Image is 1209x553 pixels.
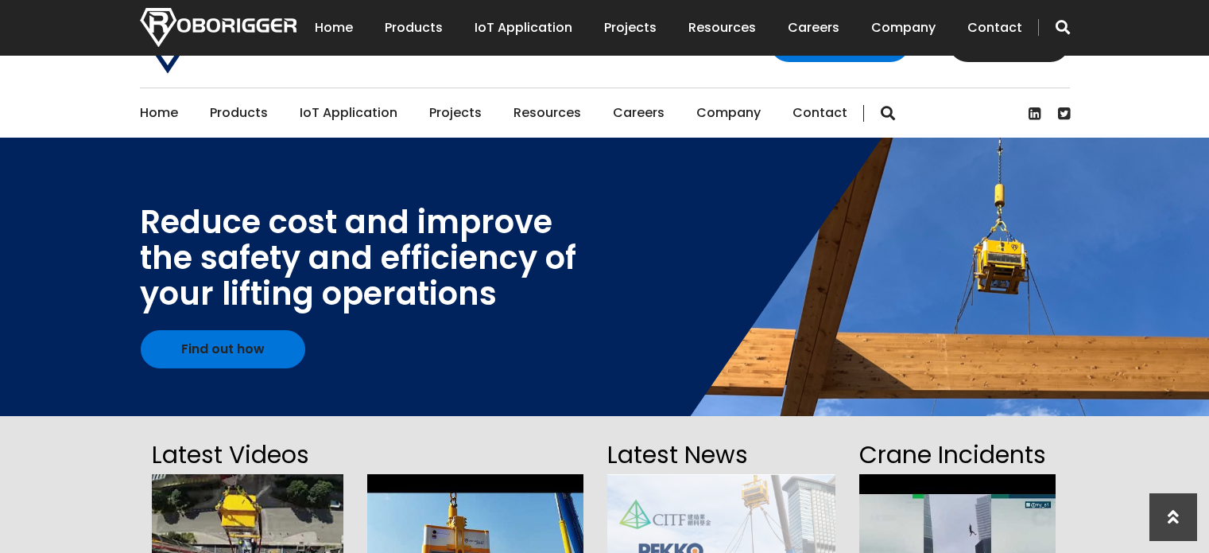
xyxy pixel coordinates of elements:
[859,436,1056,474] h2: Crane Incidents
[429,88,482,138] a: Projects
[792,88,847,138] a: Contact
[210,88,268,138] a: Products
[140,88,178,138] a: Home
[696,88,761,138] a: Company
[613,88,665,138] a: Careers
[604,3,657,53] a: Projects
[475,3,572,53] a: IoT Application
[315,3,353,53] a: Home
[871,3,936,53] a: Company
[385,3,443,53] a: Products
[688,3,756,53] a: Resources
[141,330,305,368] a: Find out how
[140,204,576,312] div: Reduce cost and improve the safety and efficiency of your lifting operations
[152,436,343,474] h2: Latest Videos
[140,8,296,47] img: Nortech
[788,3,839,53] a: Careers
[513,88,581,138] a: Resources
[967,3,1022,53] a: Contact
[607,436,835,474] h2: Latest News
[300,88,397,138] a: IoT Application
